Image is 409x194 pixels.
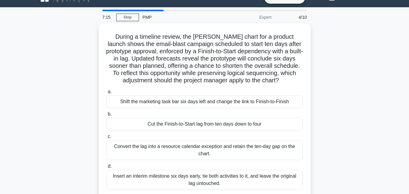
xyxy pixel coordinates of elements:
span: c. [108,134,111,139]
div: 4/10 [275,11,311,23]
div: Expert [222,11,275,23]
span: d. [108,163,112,169]
div: PMP [139,11,222,23]
span: a. [108,89,112,94]
span: b. [108,111,112,117]
a: Stop [116,14,139,21]
div: Convert the lag into a resource calendar exception and retain the ten-day gap on the chart. [107,140,303,160]
h5: During a timeline review, the [PERSON_NAME] chart for a product launch shows the email-blast camp... [106,33,303,84]
div: Insert an interim milestone six days early, tie both activities to it, and leave the original lag... [107,170,303,190]
div: 7:15 [99,11,116,23]
div: Cut the Finish-to-Start lag from ten days down to four [107,118,303,130]
div: Shift the marketing task bar six days left and change the link to Finish-to-Finish [107,95,303,108]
